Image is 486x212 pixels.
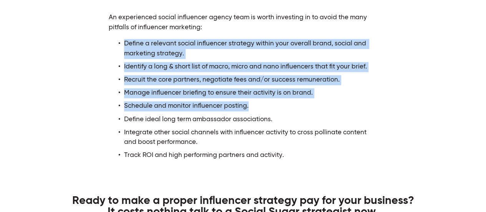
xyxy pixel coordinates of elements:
[124,39,377,58] p: Define a relevant social influencer strategy within your overall brand, social and marketing stra...
[124,101,377,111] p: Schedule and monitor influencer posting.
[109,13,377,32] p: An experienced social influencer agency team is worth investing in to avoid the many pitfalls of ...
[124,114,377,124] p: Define ideal long term ambassador associations.
[124,150,377,160] p: Track ROI and high performing partners and activity.
[124,127,377,147] p: Integrate other social channels with influencer activity to cross pollinate content and boost per...
[124,75,377,85] p: Recruit the core partners, negotiate fees and/or success remuneration.
[124,88,377,98] p: Manage influencer briefing to ensure their activity is on brand.
[124,62,377,72] p: Identify a long & short list of macro, micro and nano influencers that fit your brief.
